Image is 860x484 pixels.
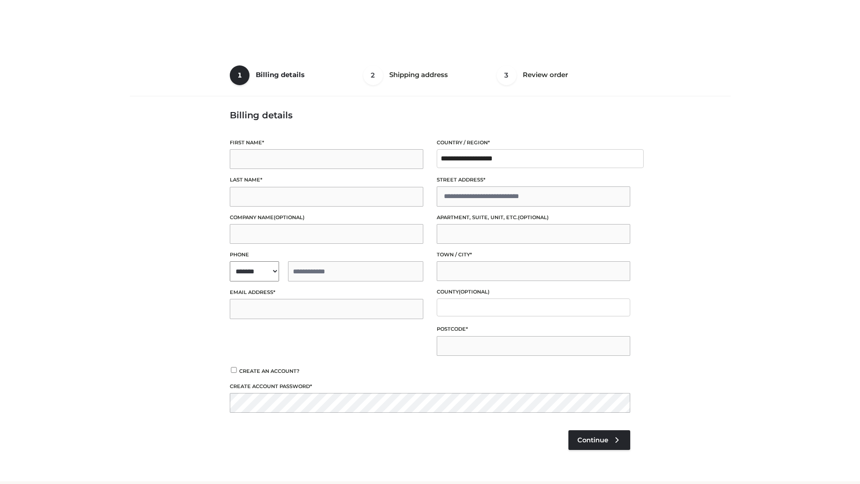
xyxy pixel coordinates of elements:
label: Town / City [437,251,630,259]
span: (optional) [274,214,305,220]
label: Create account password [230,382,630,391]
span: 3 [497,65,516,85]
span: (optional) [459,289,490,295]
label: Phone [230,251,423,259]
label: Company name [230,213,423,222]
a: Continue [568,430,630,450]
label: Email address [230,288,423,297]
label: First name [230,138,423,147]
label: Street address [437,176,630,184]
span: (optional) [518,214,549,220]
label: County [437,288,630,296]
span: 1 [230,65,249,85]
span: Create an account? [239,368,300,374]
span: Shipping address [389,70,448,79]
span: Billing details [256,70,305,79]
span: Continue [577,436,608,444]
label: Country / Region [437,138,630,147]
span: Review order [523,70,568,79]
span: 2 [363,65,383,85]
h3: Billing details [230,110,630,121]
input: Create an account? [230,367,238,373]
label: Postcode [437,325,630,333]
label: Apartment, suite, unit, etc. [437,213,630,222]
label: Last name [230,176,423,184]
